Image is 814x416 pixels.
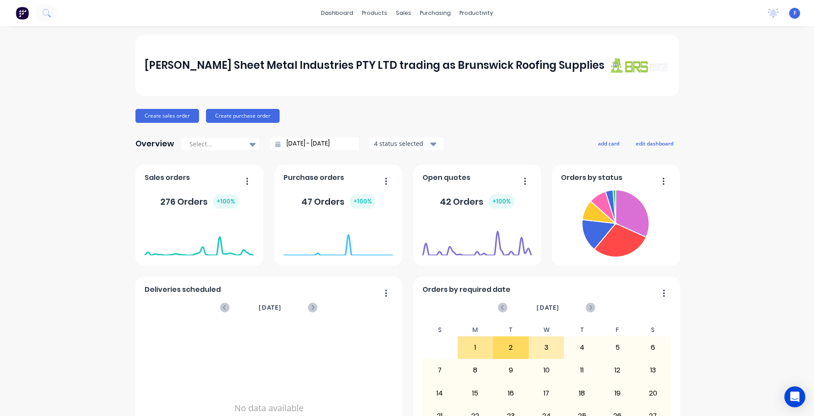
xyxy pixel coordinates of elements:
span: Purchase orders [284,172,344,183]
div: 13 [635,359,670,381]
div: 19 [600,382,635,404]
div: S [635,324,671,336]
span: [DATE] [259,303,281,312]
button: 4 status selected [369,137,443,150]
div: 42 Orders [440,194,514,209]
span: Orders by status [561,172,622,183]
div: 9 [493,359,528,381]
div: 47 Orders [301,194,375,209]
div: + 100 % [213,194,239,209]
div: 6 [635,337,670,359]
div: W [529,324,564,336]
span: Sales orders [145,172,190,183]
img: Factory [16,7,29,20]
div: Open Intercom Messenger [784,386,805,407]
div: productivity [455,7,497,20]
div: S [422,324,458,336]
span: Open quotes [422,172,470,183]
button: Create sales order [135,109,199,123]
span: F [794,9,796,17]
div: 17 [529,382,564,404]
div: 15 [458,382,493,404]
div: 11 [564,359,599,381]
div: 14 [422,382,457,404]
button: add card [592,138,625,149]
div: 10 [529,359,564,381]
a: dashboard [317,7,358,20]
span: [DATE] [537,303,559,312]
div: 20 [635,382,670,404]
div: 7 [422,359,457,381]
div: + 100 % [489,194,514,209]
div: 4 status selected [374,139,429,148]
div: 276 Orders [160,194,239,209]
div: 4 [564,337,599,359]
div: T [493,324,529,336]
button: edit dashboard [630,138,679,149]
div: 5 [600,337,635,359]
div: 3 [529,337,564,359]
div: sales [392,7,415,20]
div: 12 [600,359,635,381]
div: 16 [493,382,528,404]
button: Create purchase order [206,109,280,123]
div: purchasing [415,7,455,20]
img: J A Sheet Metal Industries PTY LTD trading as Brunswick Roofing Supplies [608,57,669,73]
div: M [458,324,493,336]
div: 8 [458,359,493,381]
div: T [564,324,600,336]
div: Overview [135,135,174,152]
div: products [358,7,392,20]
div: 18 [564,382,599,404]
div: 1 [458,337,493,359]
div: [PERSON_NAME] Sheet Metal Industries PTY LTD trading as Brunswick Roofing Supplies [145,57,605,74]
div: + 100 % [350,194,375,209]
div: F [600,324,635,336]
div: 2 [493,337,528,359]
